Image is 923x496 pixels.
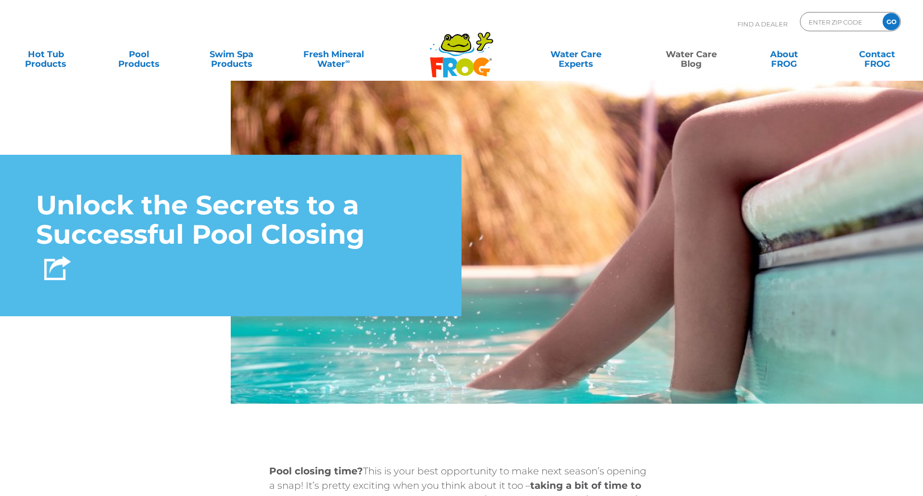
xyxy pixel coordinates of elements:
a: Fresh MineralWater∞ [288,45,379,64]
input: GO [883,13,900,30]
a: Water CareBlog [655,45,727,64]
img: Share [44,256,71,280]
a: Hot TubProducts [10,45,82,64]
a: Swim SpaProducts [196,45,268,64]
h1: Unlock the Secrets to a Successful Pool Closing [36,191,425,249]
strong: Pool closing time? [269,465,363,477]
sup: ∞ [345,57,350,65]
a: PoolProducts [102,45,175,64]
a: AboutFROG [748,45,820,64]
a: ContactFROG [841,45,913,64]
p: Find A Dealer [737,12,787,36]
img: Frog Products Logo [424,19,499,78]
a: Water CareExperts [517,45,634,64]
